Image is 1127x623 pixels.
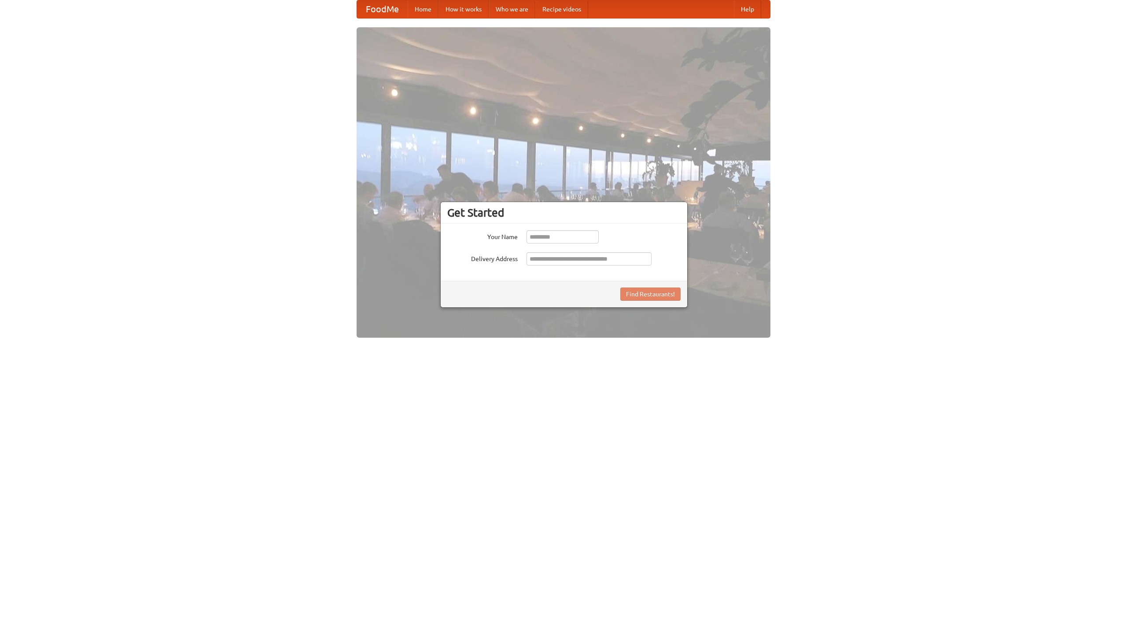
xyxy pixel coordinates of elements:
a: Recipe videos [535,0,588,18]
label: Your Name [447,230,518,241]
button: Find Restaurants! [620,288,681,301]
h3: Get Started [447,206,681,219]
a: How it works [438,0,489,18]
a: Home [408,0,438,18]
label: Delivery Address [447,252,518,263]
a: Who we are [489,0,535,18]
a: Help [734,0,761,18]
a: FoodMe [357,0,408,18]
